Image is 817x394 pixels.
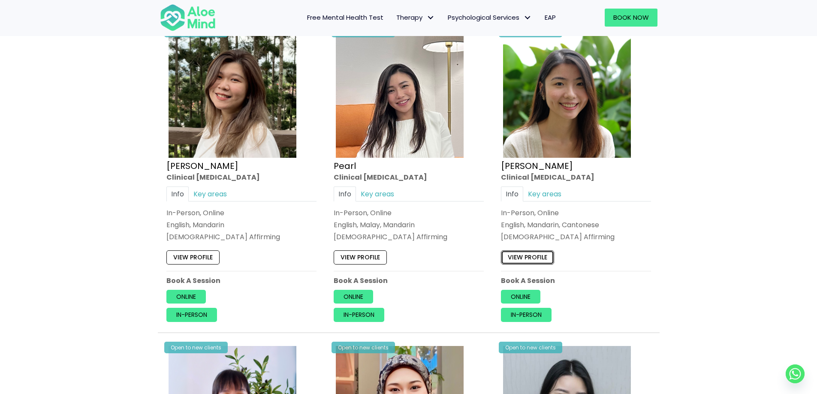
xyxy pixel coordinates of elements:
[334,232,484,242] div: [DEMOGRAPHIC_DATA] Affirming
[425,12,437,24] span: Therapy: submenu
[501,186,523,201] a: Info
[166,159,238,171] a: [PERSON_NAME]
[356,186,399,201] a: Key areas
[160,3,216,32] img: Aloe mind Logo
[390,9,441,27] a: TherapyTherapy: submenu
[501,289,540,303] a: Online
[545,13,556,22] span: EAP
[334,208,484,217] div: In-Person, Online
[522,12,534,24] span: Psychological Services: submenu
[334,220,484,230] p: English, Malay, Mandarin
[499,26,562,37] div: Open to new clients
[448,13,532,22] span: Psychological Services
[189,186,232,201] a: Key areas
[164,26,228,37] div: Open to new clients
[613,13,649,22] span: Book Now
[166,232,317,242] div: [DEMOGRAPHIC_DATA] Affirming
[336,30,464,158] img: Pearl photo
[501,208,651,217] div: In-Person, Online
[334,275,484,285] p: Book A Session
[396,13,435,22] span: Therapy
[166,172,317,182] div: Clinical [MEDICAL_DATA]
[501,308,552,322] a: In-person
[334,186,356,201] a: Info
[538,9,562,27] a: EAP
[501,232,651,242] div: [DEMOGRAPHIC_DATA] Affirming
[166,308,217,322] a: In-person
[501,159,573,171] a: [PERSON_NAME]
[501,250,554,264] a: View profile
[307,13,383,22] span: Free Mental Health Test
[332,342,395,353] div: Open to new clients
[301,9,390,27] a: Free Mental Health Test
[523,186,566,201] a: Key areas
[334,289,373,303] a: Online
[786,364,805,383] a: Whatsapp
[334,172,484,182] div: Clinical [MEDICAL_DATA]
[334,250,387,264] a: View profile
[166,208,317,217] div: In-Person, Online
[441,9,538,27] a: Psychological ServicesPsychological Services: submenu
[499,342,562,353] div: Open to new clients
[166,220,317,230] p: English, Mandarin
[334,159,356,171] a: Pearl
[501,172,651,182] div: Clinical [MEDICAL_DATA]
[166,275,317,285] p: Book A Session
[164,342,228,353] div: Open to new clients
[332,26,395,37] div: Open to new clients
[166,250,220,264] a: View profile
[334,308,384,322] a: In-person
[166,186,189,201] a: Info
[501,275,651,285] p: Book A Session
[605,9,657,27] a: Book Now
[503,30,631,158] img: Peggy Clin Psych
[169,30,296,158] img: Kelly Clinical Psychologist
[501,220,651,230] p: English, Mandarin, Cantonese
[166,289,206,303] a: Online
[227,9,562,27] nav: Menu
